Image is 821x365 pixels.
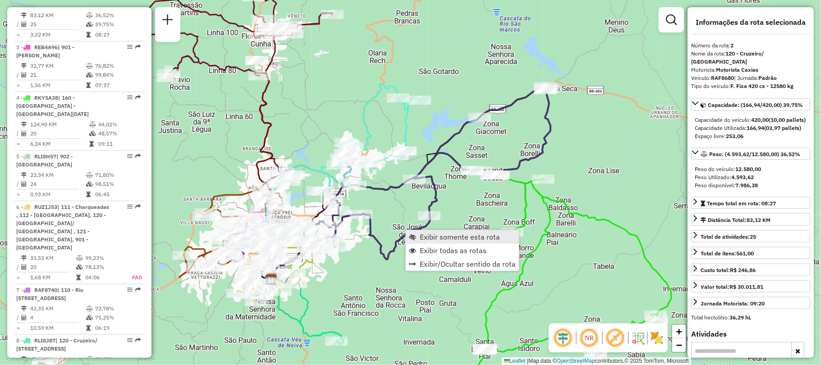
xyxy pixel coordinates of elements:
[701,266,756,274] div: Custo total:
[16,190,21,199] td: =
[552,327,574,349] span: Ocultar deslocamento
[30,20,86,29] td: 25
[709,151,800,157] span: Peso: (4.593,62/12.580,00) 36,52%
[735,166,761,172] strong: 12.580,00
[695,132,807,140] div: Espaço livre:
[127,287,133,292] em: Opções
[16,153,73,168] span: 5 -
[30,313,86,322] td: 4
[631,331,645,345] img: Fluxo de ruas
[30,139,89,148] td: 6,24 KM
[30,30,86,39] td: 3,32 KM
[729,283,763,290] strong: R$ 30.011,81
[86,325,91,331] i: Tempo total em rota
[30,81,86,90] td: 1,56 KM
[34,286,57,293] span: RAF8740
[672,325,686,338] a: Zoom in
[30,273,76,282] td: 1,68 KM
[86,356,93,362] i: % de utilização do peso
[716,66,758,73] strong: Motorista Caxias
[691,50,764,65] strong: 120 - Cruzeiro/ [GEOGRAPHIC_DATA]
[95,171,140,180] td: 71,80%
[16,94,89,117] span: 4 -
[86,32,91,37] i: Tempo total em rota
[557,358,595,364] a: OpenStreetMap
[701,300,765,308] div: Jornada Motorista: 09:20
[726,133,743,139] strong: 253,06
[16,337,97,352] span: 8 -
[95,304,140,313] td: 72,78%
[127,337,133,343] em: Opções
[30,263,76,272] td: 20
[662,11,680,29] a: Exibir filtros
[30,323,86,333] td: 10,59 KM
[691,82,810,90] div: Tipo do veículo:
[85,254,122,263] td: 99,23%
[16,203,109,251] span: | 111 - Charqueadas , 112 - [GEOGRAPHIC_DATA], 120 - [GEOGRAPHIC_DATA]/ [GEOGRAPHIC_DATA] , 121 -...
[127,44,133,50] em: Opções
[691,280,810,292] a: Valor total:R$ 30.011,81
[127,153,133,159] em: Opções
[89,131,96,136] i: % de utilização da cubagem
[691,213,810,226] a: Distância Total:83,12 KM
[95,70,140,79] td: 99,84%
[16,44,74,59] span: | 901 - [PERSON_NAME]
[691,162,810,193] div: Peso: (4.593,62/12.580,00) 36,52%
[86,22,93,27] i: % de utilização da cubagem
[98,129,141,138] td: 48,57%
[86,13,93,18] i: % de utilização do peso
[16,286,83,301] span: | 110 - Rio [STREET_ADDRESS]
[16,70,21,79] td: /
[751,116,769,123] strong: 420,00
[691,112,810,144] div: Capacidade: (166,94/420,00) 39,75%
[691,42,810,50] div: Número da rota:
[734,74,777,81] span: | Jornada:
[676,339,682,351] span: −
[747,125,764,131] strong: 166,94
[30,171,86,180] td: 22,34 KM
[233,278,256,287] div: Atividade não roteirizada - C E A COM DE ALIMENT
[16,337,97,352] span: | 120 - Cruzeiro/ [STREET_ADDRESS]
[16,273,21,282] td: =
[95,190,140,199] td: 06:45
[736,250,754,257] strong: 561,00
[691,314,810,322] div: Total hectolitro:
[701,216,771,224] div: Distância Total:
[21,315,27,320] i: Total de Atividades
[86,72,93,78] i: % de utilização da cubagem
[420,247,486,254] span: Exibir todas as rotas
[95,30,140,39] td: 08:27
[86,83,91,88] i: Tempo total em rota
[691,66,810,74] div: Motorista:
[21,63,27,69] i: Distância Total
[135,44,141,50] em: Rota exportada
[30,120,89,129] td: 124,90 KM
[420,233,500,240] span: Exibir somente esta rota
[85,263,122,272] td: 78,13%
[30,70,86,79] td: 21
[95,61,140,70] td: 76,82%
[730,83,793,89] strong: F. Fixa 420 cx - 12580 kg
[16,30,21,39] td: =
[85,273,122,282] td: 04:06
[21,255,27,261] i: Distância Total
[86,172,93,178] i: % de utilização do peso
[676,326,682,337] span: +
[750,233,756,240] strong: 25
[30,61,86,70] td: 32,77 KM
[95,180,140,189] td: 98,51%
[76,264,83,270] i: % de utilização da cubagem
[650,331,664,345] img: Exibir/Ocultar setores
[30,129,89,138] td: 20
[701,283,763,291] div: Valor total:
[735,182,758,189] strong: 7.986,38
[16,313,21,322] td: /
[135,287,141,292] em: Rota exportada
[420,260,516,268] span: Exibir/Ocultar sentido da rota
[695,173,807,181] div: Peso Utilizado:
[86,315,93,320] i: % de utilização da cubagem
[461,166,483,175] div: Atividade não roteirizada - SUPERMERCADO JGZ LTD
[16,323,21,333] td: =
[16,44,74,59] span: 3 -
[672,338,686,352] a: Zoom out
